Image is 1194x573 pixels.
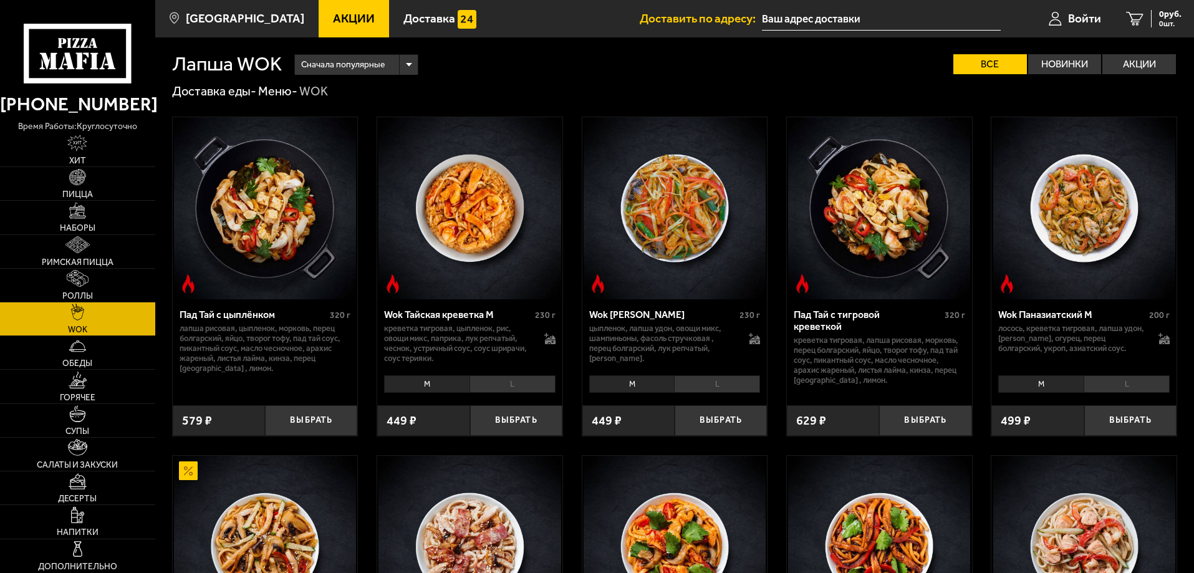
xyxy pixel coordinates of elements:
div: Wok Паназиатский M [998,309,1146,320]
img: Острое блюдо [793,274,812,293]
span: Доставка [403,12,455,24]
button: Выбрать [265,405,357,436]
img: Острое блюдо [589,274,607,293]
span: Пицца [62,190,93,199]
img: Острое блюдо [383,274,402,293]
p: креветка тигровая, лапша рисовая, морковь, перец болгарский, яйцо, творог тофу, пад тай соус, пик... [794,335,965,385]
span: Салаты и закуски [37,461,118,469]
li: L [1084,375,1170,393]
button: Выбрать [1084,405,1177,436]
a: Острое блюдоПад Тай с тигровой креветкой [787,117,972,299]
img: Острое блюдо [998,274,1016,293]
span: 449 ₽ [592,415,622,427]
div: Пад Тай с цыплёнком [180,309,327,320]
span: Дополнительно [38,562,117,571]
img: Пад Тай с цыплёнком [174,117,356,299]
a: Острое блюдоПад Тай с цыплёнком [173,117,358,299]
span: 320 г [330,310,350,320]
span: 200 г [1149,310,1170,320]
span: 0 руб. [1159,10,1182,19]
label: Акции [1102,54,1176,74]
img: Акционный [179,461,198,480]
div: Wok [PERSON_NAME] [589,309,737,320]
span: 230 г [739,310,760,320]
span: Десерты [58,494,97,503]
span: Акции [333,12,375,24]
span: Обеды [62,359,92,368]
span: WOK [68,325,87,334]
span: Горячее [60,393,95,402]
span: Римская пицца [42,258,113,267]
a: Острое блюдоWok Карри М [582,117,768,299]
p: лосось, креветка тигровая, лапша удон, [PERSON_NAME], огурец, перец болгарский, укроп, азиатский ... [998,324,1146,354]
a: Доставка еды- [172,84,256,99]
div: Пад Тай с тигровой креветкой [794,309,941,332]
li: L [674,375,760,393]
p: цыпленок, лапша удон, овощи микс, шампиньоны, фасоль стручковая , перец болгарский, лук репчатый,... [589,324,737,364]
li: M [384,375,469,393]
span: Роллы [62,292,93,301]
span: Наборы [60,224,95,233]
p: креветка тигровая, цыпленок, рис, овощи микс, паприка, лук репчатый, чеснок, устричный соус, соус... [384,324,532,364]
li: M [589,375,675,393]
h1: Лапша WOK [172,54,282,74]
span: Войти [1068,12,1101,24]
p: лапша рисовая, цыпленок, морковь, перец болгарский, яйцо, творог тофу, пад тай соус, пикантный со... [180,324,351,373]
span: 499 ₽ [1001,415,1031,427]
span: 449 ₽ [387,415,416,427]
span: 579 ₽ [182,415,212,427]
span: Сначала популярные [301,53,385,77]
img: Острое блюдо [179,274,198,293]
a: Меню- [258,84,297,99]
span: Доставить по адресу: [640,12,762,24]
a: Острое блюдоWok Паназиатский M [991,117,1177,299]
div: Wok Тайская креветка M [384,309,532,320]
span: 230 г [535,310,556,320]
span: Супы [65,427,89,436]
button: Выбрать [675,405,767,436]
li: L [469,375,556,393]
a: Острое блюдоWok Тайская креветка M [377,117,562,299]
span: [GEOGRAPHIC_DATA] [186,12,304,24]
input: Ваш адрес доставки [762,7,1001,31]
img: Wok Паназиатский M [993,117,1175,299]
label: Новинки [1028,54,1102,74]
img: 15daf4d41897b9f0e9f617042186c801.svg [458,10,476,29]
span: 0 шт. [1159,20,1182,27]
img: Wok Тайская креветка M [378,117,561,299]
span: 629 ₽ [796,415,826,427]
label: Все [953,54,1027,74]
div: WOK [299,84,328,100]
img: Wok Карри М [584,117,766,299]
span: 320 г [945,310,965,320]
img: Пад Тай с тигровой креветкой [788,117,970,299]
li: M [998,375,1084,393]
span: Напитки [57,528,99,537]
button: Выбрать [879,405,971,436]
button: Выбрать [470,405,562,436]
span: Хит [69,156,86,165]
